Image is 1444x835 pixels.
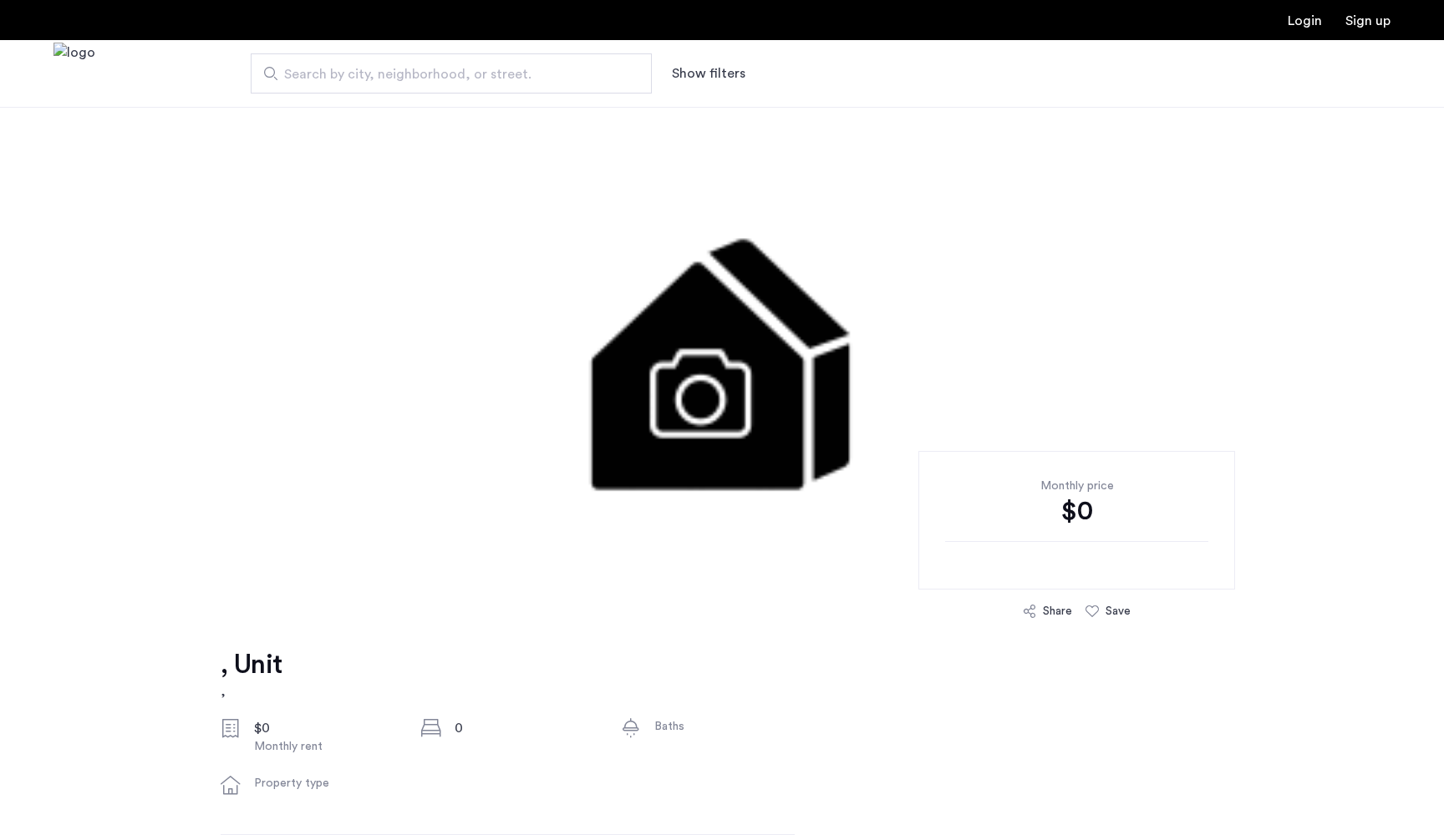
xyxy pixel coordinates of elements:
button: Show or hide filters [672,63,745,83]
h1: , Unit [221,648,282,681]
div: 0 [455,718,595,738]
div: Monthly price [945,478,1208,494]
a: , Unit, [221,648,282,701]
h2: , [221,681,282,701]
span: Search by city, neighborhood, or street. [284,64,605,84]
a: Registration [1345,14,1391,28]
a: Cazamio Logo [53,43,95,105]
div: Baths [654,718,795,735]
div: Monthly rent [254,738,394,755]
div: Save [1106,603,1131,620]
img: logo [53,43,95,105]
div: Property type [254,775,394,792]
div: Share [1043,603,1072,620]
div: $0 [945,494,1208,528]
input: Apartment Search [251,53,652,94]
img: 2.gif [260,107,1184,608]
div: $0 [254,718,394,738]
a: Login [1288,14,1322,28]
